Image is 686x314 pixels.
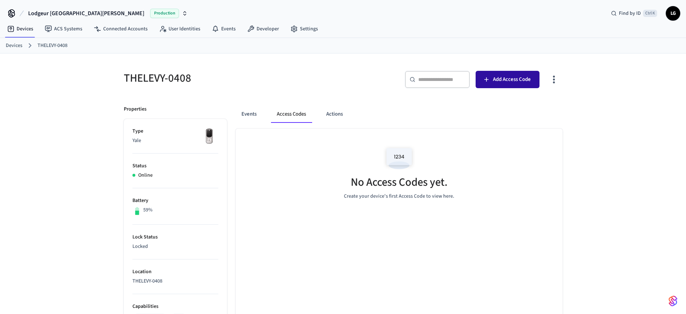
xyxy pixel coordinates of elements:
[124,106,147,113] p: Properties
[206,22,241,35] a: Events
[476,71,539,88] button: Add Access Code
[132,268,218,276] p: Location
[666,6,680,21] button: LG
[124,71,339,86] h5: THELEVY-0408
[28,9,144,18] span: Lodgeur [GEOGRAPHIC_DATA][PERSON_NAME]
[669,295,677,307] img: SeamLogoGradient.69752ec5.svg
[132,303,218,310] p: Capabilities
[132,162,218,170] p: Status
[320,106,349,123] button: Actions
[143,206,153,214] p: 59%
[271,106,312,123] button: Access Codes
[150,9,179,18] span: Production
[132,233,218,241] p: Lock Status
[236,106,262,123] button: Events
[153,22,206,35] a: User Identities
[493,75,531,84] span: Add Access Code
[138,172,153,179] p: Online
[1,22,39,35] a: Devices
[344,193,454,200] p: Create your device's first Access Code to view here.
[200,128,218,146] img: Yale Assure Touchscreen Wifi Smart Lock, Satin Nickel, Front
[383,143,415,174] img: Access Codes Empty State
[667,7,680,20] span: LG
[236,106,563,123] div: ant example
[351,175,447,190] h5: No Access Codes yet.
[285,22,324,35] a: Settings
[38,42,67,50] a: THELEVY-0408
[88,22,153,35] a: Connected Accounts
[643,10,657,17] span: Ctrl K
[605,7,663,20] div: Find by IDCtrl K
[132,243,218,250] p: Locked
[241,22,285,35] a: Developer
[619,10,641,17] span: Find by ID
[132,128,218,135] p: Type
[6,42,22,50] a: Devices
[132,197,218,205] p: Battery
[132,137,218,145] p: Yale
[132,278,218,285] p: THELEVY-0408
[39,22,88,35] a: ACS Systems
